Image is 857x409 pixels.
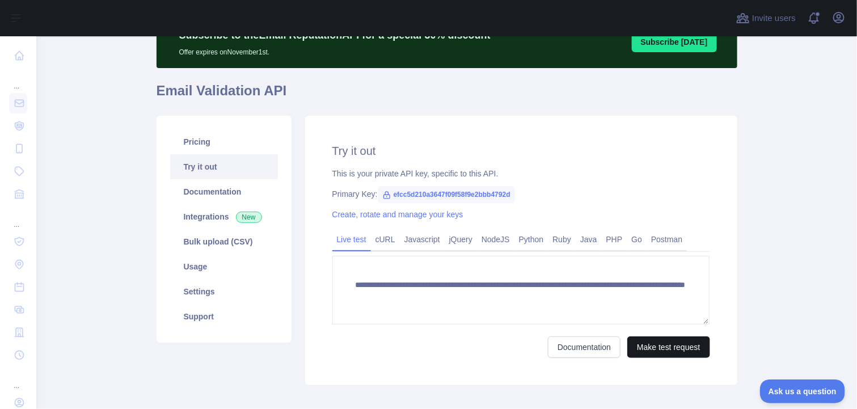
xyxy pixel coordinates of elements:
a: Settings [170,279,278,304]
a: Integrations New [170,204,278,229]
a: NodeJS [477,230,514,248]
a: Java [576,230,602,248]
span: New [236,212,262,223]
div: ... [9,206,27,229]
a: Python [514,230,548,248]
div: ... [9,368,27,390]
iframe: Toggle Customer Support [760,380,846,403]
p: Offer expires on November 1st. [179,43,491,57]
a: Documentation [548,336,620,358]
a: Support [170,304,278,329]
a: Live test [332,230,371,248]
div: ... [9,68,27,91]
button: Make test request [627,336,710,358]
a: Go [627,230,647,248]
span: Invite users [752,12,796,25]
div: This is your private API key, specific to this API. [332,168,710,179]
a: Create, rotate and manage your keys [332,210,463,219]
button: Invite users [734,9,798,27]
a: Pricing [170,129,278,154]
a: Usage [170,254,278,279]
h1: Email Validation API [157,82,737,109]
a: Try it out [170,154,278,179]
a: cURL [371,230,400,248]
a: Postman [647,230,687,248]
a: Ruby [548,230,576,248]
div: Primary Key: [332,188,710,200]
span: efcc5d210a3647f09f58f9e2bbb4792d [378,186,515,203]
button: Subscribe [DATE] [632,32,717,52]
a: jQuery [445,230,477,248]
a: PHP [602,230,627,248]
a: Javascript [400,230,445,248]
a: Documentation [170,179,278,204]
a: Bulk upload (CSV) [170,229,278,254]
h2: Try it out [332,143,710,159]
